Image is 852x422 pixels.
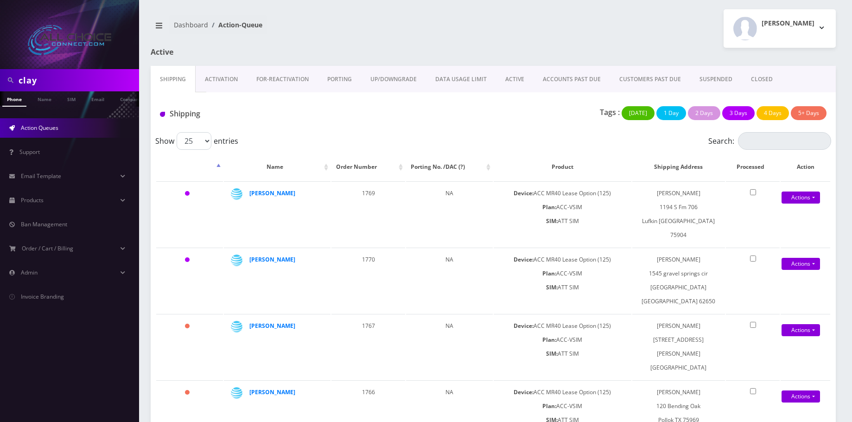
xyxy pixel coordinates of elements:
span: Order / Cart / Billing [22,244,73,252]
td: 1770 [331,248,405,313]
a: ACTIVE [496,66,534,93]
b: Device: [514,256,534,263]
label: Search: [708,132,831,150]
b: Device: [514,322,534,330]
b: Plan: [542,336,556,344]
span: Support [19,148,40,156]
td: NA [406,314,493,379]
input: Search in Company [19,71,137,89]
button: 5+ Days [791,106,827,120]
a: UP/DOWNGRADE [361,66,426,93]
select: Showentries [177,132,211,150]
td: [PERSON_NAME] [STREET_ADDRESS][PERSON_NAME] [GEOGRAPHIC_DATA] [632,314,725,379]
th: Product [494,153,631,180]
a: Actions [782,390,820,403]
a: SIM [63,91,80,106]
b: SIM: [546,350,558,358]
label: Show entries [155,132,238,150]
td: NA [406,181,493,247]
img: Shipping [160,112,165,117]
th: Shipping Address [632,153,725,180]
h1: Shipping [160,109,373,118]
span: Invoice Branding [21,293,64,301]
input: Search: [738,132,831,150]
a: FOR-REActivation [247,66,318,93]
a: CLOSED [742,66,782,93]
th: Name: activate to sort column ascending [224,153,331,180]
b: SIM: [546,283,558,291]
a: Shipping [151,66,196,93]
a: Company [115,91,146,106]
td: NA [406,248,493,313]
span: Products [21,196,44,204]
b: Plan: [542,402,556,410]
h2: [PERSON_NAME] [762,19,814,27]
li: Action-Queue [208,20,262,30]
b: Device: [514,189,534,197]
th: Processed: activate to sort column ascending [726,153,780,180]
a: Phone [2,91,26,107]
a: Email [87,91,109,106]
span: Admin [21,269,38,276]
td: 1769 [331,181,405,247]
a: [PERSON_NAME] [249,388,295,396]
span: Email Template [21,172,61,180]
b: SIM: [546,217,558,225]
td: ACC MR40 Lease Option (125) ACC-VSIM ATT SIM [494,314,631,379]
p: Tags : [600,107,620,118]
b: Device: [514,388,534,396]
span: Ban Management [21,220,67,228]
td: [PERSON_NAME] 1545 gravel springs cir [GEOGRAPHIC_DATA] [GEOGRAPHIC_DATA] 62650 [632,248,725,313]
button: [PERSON_NAME] [724,9,836,48]
a: SUSPENDED [690,66,742,93]
a: Actions [782,258,820,270]
a: ACCOUNTS PAST DUE [534,66,610,93]
a: Activation [196,66,247,93]
button: 2 Days [688,106,720,120]
td: [PERSON_NAME] 1194 S Fm 706 Lufkin [GEOGRAPHIC_DATA] 75904 [632,181,725,247]
button: 4 Days [757,106,789,120]
th: Order Number: activate to sort column ascending [331,153,405,180]
span: Action Queues [21,124,58,132]
button: 3 Days [722,106,755,120]
a: [PERSON_NAME] [249,189,295,197]
th: Action [781,153,830,180]
td: ACC MR40 Lease Option (125) ACC-VSIM ATT SIM [494,181,631,247]
button: [DATE] [622,106,655,120]
a: Dashboard [174,20,208,29]
a: [PERSON_NAME] [249,256,295,263]
td: 1767 [331,314,405,379]
a: DATA USAGE LIMIT [426,66,496,93]
a: CUSTOMERS PAST DUE [610,66,690,93]
th: Porting No. /DAC (?): activate to sort column ascending [406,153,493,180]
a: [PERSON_NAME] [249,322,295,330]
th: : activate to sort column descending [156,153,223,180]
nav: breadcrumb [151,15,486,42]
a: Name [33,91,56,106]
a: Actions [782,324,820,336]
img: All Choice Connect [28,25,111,55]
a: Actions [782,192,820,204]
h1: Active [151,48,370,57]
td: ACC MR40 Lease Option (125) ACC-VSIM ATT SIM [494,248,631,313]
b: Plan: [542,269,556,277]
b: Plan: [542,203,556,211]
a: PORTING [318,66,361,93]
button: 1 Day [656,106,686,120]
